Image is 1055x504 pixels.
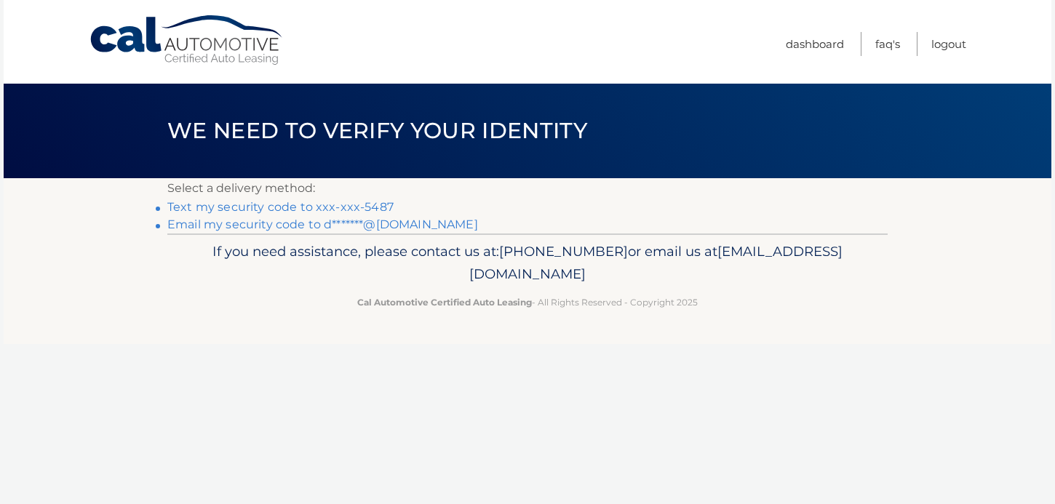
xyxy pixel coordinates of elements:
[499,243,628,260] span: [PHONE_NUMBER]
[167,178,888,199] p: Select a delivery method:
[167,117,587,144] span: We need to verify your identity
[875,32,900,56] a: FAQ's
[167,217,478,231] a: Email my security code to d*******@[DOMAIN_NAME]
[89,15,285,66] a: Cal Automotive
[177,240,878,287] p: If you need assistance, please contact us at: or email us at
[357,297,532,308] strong: Cal Automotive Certified Auto Leasing
[931,32,966,56] a: Logout
[167,200,394,214] a: Text my security code to xxx-xxx-5487
[786,32,844,56] a: Dashboard
[177,295,878,310] p: - All Rights Reserved - Copyright 2025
